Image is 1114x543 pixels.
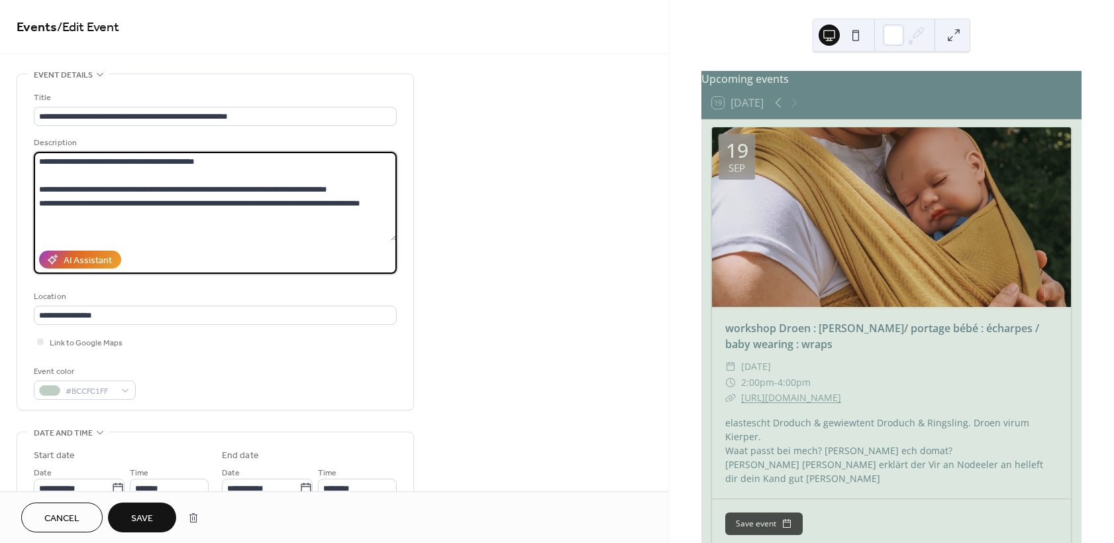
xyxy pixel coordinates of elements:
[34,290,394,304] div: Location
[701,71,1082,87] div: Upcoming events
[108,503,176,532] button: Save
[774,375,778,391] span: -
[778,375,811,391] span: 4:00pm
[34,91,394,105] div: Title
[44,512,79,526] span: Cancel
[34,365,133,379] div: Event color
[725,513,803,535] button: Save event
[725,390,736,406] div: ​
[21,503,103,532] button: Cancel
[34,426,93,440] span: Date and time
[725,375,736,391] div: ​
[725,359,736,375] div: ​
[222,449,259,463] div: End date
[726,141,748,160] div: 19
[222,466,240,480] span: Date
[729,163,745,173] div: Sep
[50,336,123,350] span: Link to Google Maps
[34,449,75,463] div: Start date
[17,15,57,40] a: Events
[318,466,336,480] span: Time
[57,15,119,40] span: / Edit Event
[741,391,841,404] a: [URL][DOMAIN_NAME]
[66,385,115,398] span: #BCCFC1FF
[725,321,1039,351] a: workshop Droen : [PERSON_NAME]/ portage bébé : écharpes / baby wearing : wraps
[39,251,121,269] button: AI Assistant
[34,68,93,82] span: Event details
[34,136,394,150] div: Description
[64,254,112,268] div: AI Assistant
[741,359,771,375] span: [DATE]
[712,416,1071,485] div: elastescht Droduch & gewiewtent Droduch & Ringsling. Droen virum Kierper. Waat passt bei mech? [P...
[131,512,153,526] span: Save
[741,375,774,391] span: 2:00pm
[34,466,52,480] span: Date
[130,466,148,480] span: Time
